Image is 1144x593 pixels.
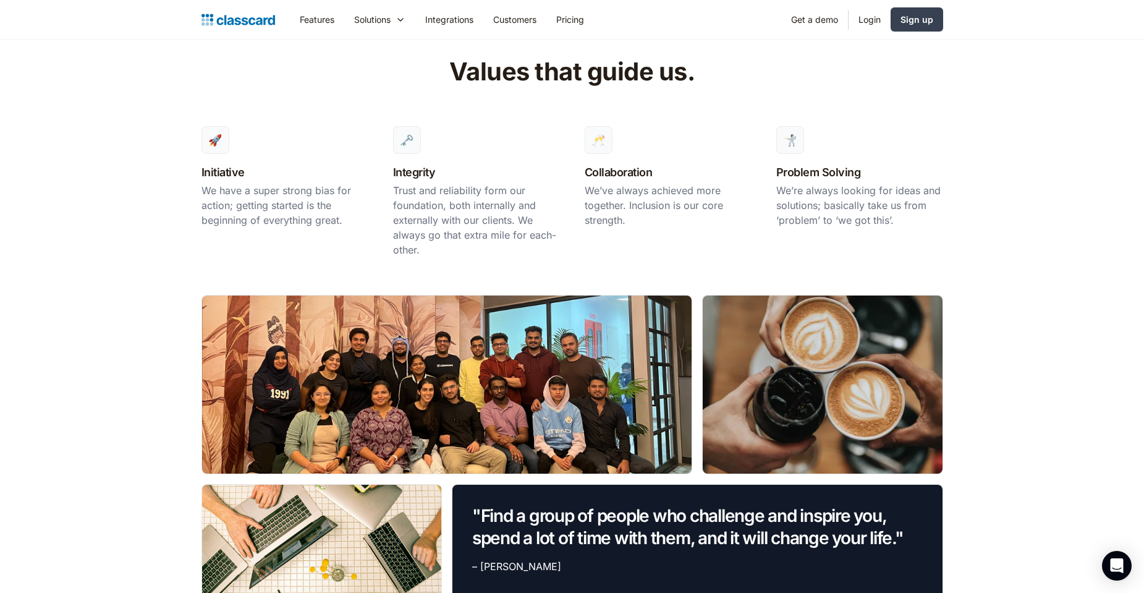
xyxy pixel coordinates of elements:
a: Integrations [415,6,483,33]
p: We’re always looking for ideas and solutions; basically take us from ‘problem’ to ‘we got this’. [776,183,943,228]
p: We have a super strong bias for action; getting started is the beginning of everything great. [201,183,368,228]
h3: Collaboration [585,164,752,181]
a: Get a demo [781,6,848,33]
a: Login [849,6,891,33]
h2: Values that guide us. [376,57,768,87]
div: – [PERSON_NAME] [472,559,561,574]
h3: Integrity [393,164,560,181]
div: Solutions [354,13,391,26]
p: We’ve always achieved more together. Inclusion is our core strength. [585,183,752,228]
div: 🗝️ [400,134,413,147]
div: 🤺 [783,134,797,147]
div: Sign up [900,13,933,26]
div: 🥂 [591,134,605,147]
a: Customers [483,6,546,33]
div: Open Intercom Messenger [1102,551,1132,581]
p: Trust and reliability form our foundation, both internally and externally with our clients. We al... [393,183,560,257]
a: home [201,11,275,28]
em: "Find a group of people who challenge and inspire you, spend a lot of time with them, and it will... [472,505,904,548]
a: Sign up [891,7,943,32]
h3: Problem Solving [776,164,943,181]
div: Solutions [344,6,415,33]
a: Pricing [546,6,594,33]
div: 🚀 [208,134,222,147]
h3: Initiative [201,164,368,181]
a: Features [290,6,344,33]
